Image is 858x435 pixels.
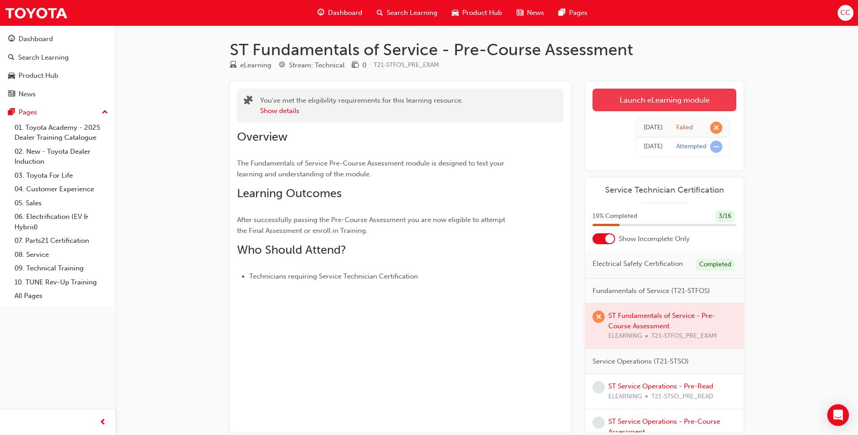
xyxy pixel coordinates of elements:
a: 10. TUNE Rev-Up Training [11,275,112,289]
a: News [4,86,112,103]
a: 04. Customer Experience [11,182,112,196]
button: DashboardSearch LearningProduct HubNews [4,29,112,104]
span: Learning resource code [374,61,439,69]
div: You've met the eligibility requirements for this learning resource. [260,95,463,116]
button: Pages [4,104,112,121]
span: money-icon [352,61,359,70]
div: eLearning [240,60,271,71]
a: guage-iconDashboard [310,4,370,22]
a: 03. Toyota For Life [11,169,112,183]
a: Product Hub [4,67,112,84]
span: learningResourceType_ELEARNING-icon [230,61,237,70]
a: news-iconNews [509,4,551,22]
div: Search Learning [18,52,69,63]
span: Pages [569,8,588,18]
div: Mon Aug 18 2025 15:08:13 GMT+1000 (Australian Eastern Standard Time) [644,142,663,152]
span: The Fundamentals of Service Pre-Course Assessment module is designed to test your learning and un... [237,159,506,178]
span: Electrical Safety Certification [593,259,683,269]
span: After successfully passing the Pre-Course Assessment you are now eligible to attempt the Final As... [237,216,507,235]
div: 3 / 16 [716,210,735,222]
span: prev-icon [100,417,106,428]
a: 08. Service [11,248,112,262]
span: learningRecordVerb_ATTEMPT-icon [710,141,722,153]
div: Stream: Technical [289,60,345,71]
span: Search Learning [387,8,437,18]
span: learningRecordVerb_NONE-icon [593,416,605,429]
a: 06. Electrification (EV & Hybrid) [11,210,112,234]
div: Stream [279,60,345,71]
a: Service Technician Certification [593,185,736,195]
span: pages-icon [559,7,565,19]
span: News [527,8,544,18]
span: target-icon [279,61,285,70]
a: car-iconProduct Hub [445,4,509,22]
a: 01. Toyota Academy - 2025 Dealer Training Catalogue [11,121,112,145]
div: Type [230,60,271,71]
span: T21-STSO_PRE_READ [651,392,713,402]
a: All Pages [11,289,112,303]
button: CC [838,5,853,21]
span: Overview [237,130,288,144]
div: Mon Aug 18 2025 15:15:11 GMT+1000 (Australian Eastern Standard Time) [644,123,663,133]
span: Service Operations (T21-STSO) [593,356,689,367]
div: Product Hub [19,71,58,81]
span: guage-icon [318,7,324,19]
a: pages-iconPages [551,4,595,22]
span: search-icon [8,54,14,62]
span: Product Hub [462,8,502,18]
h1: ST Fundamentals of Service - Pre-Course Assessment [230,40,744,60]
a: Search Learning [4,49,112,66]
span: Who Should Attend? [237,243,346,257]
span: Show Incomplete Only [619,234,690,244]
div: Open Intercom Messenger [827,404,849,426]
span: ELEARNING [608,392,642,402]
span: Technicians requiring Service Technician Certification [249,272,418,280]
img: Trak [5,3,68,23]
a: 09. Technical Training [11,261,112,275]
div: 0 [362,60,366,71]
div: Pages [19,107,37,118]
span: guage-icon [8,35,15,43]
span: 19 % Completed [593,211,637,222]
div: Attempted [676,142,706,151]
a: 07. Parts21 Certification [11,234,112,248]
span: Fundamentals of Service (T21-STFOS) [593,286,710,296]
span: Learning Outcomes [237,186,341,200]
div: Failed [676,123,693,132]
div: Dashboard [19,34,53,44]
span: pages-icon [8,109,15,117]
a: 02. New - Toyota Dealer Induction [11,145,112,169]
span: learningRecordVerb_FAIL-icon [710,122,722,134]
a: ST Service Operations - Pre-Read [608,382,713,390]
div: News [19,89,36,99]
button: Show details [260,106,299,116]
span: car-icon [8,72,15,80]
span: news-icon [8,90,15,99]
span: learningRecordVerb_FAIL-icon [593,311,605,323]
a: search-iconSearch Learning [370,4,445,22]
div: Completed [696,259,735,271]
span: CC [840,8,850,18]
a: Launch eLearning module [593,89,736,111]
a: 05. Sales [11,196,112,210]
span: puzzle-icon [244,96,253,107]
span: car-icon [452,7,459,19]
span: up-icon [102,107,108,118]
span: Dashboard [328,8,362,18]
span: learningRecordVerb_NONE-icon [593,381,605,393]
span: search-icon [377,7,383,19]
div: Price [352,60,366,71]
a: Dashboard [4,31,112,47]
span: news-icon [517,7,523,19]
